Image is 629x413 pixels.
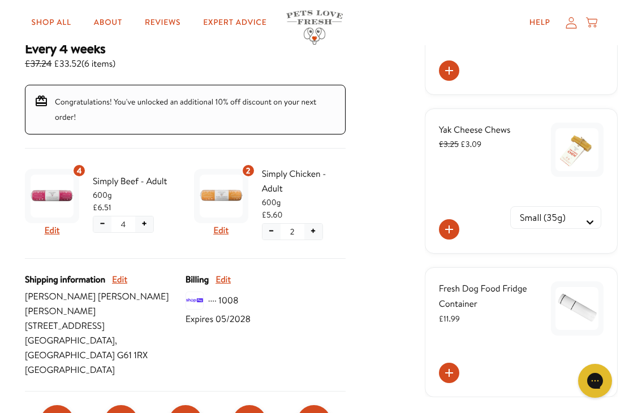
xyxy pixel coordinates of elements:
a: Reviews [136,11,189,34]
img: Simply Chicken - Adult [200,175,243,218]
a: Shop All [23,11,80,34]
span: [PERSON_NAME] [PERSON_NAME] [PERSON_NAME] [25,289,186,319]
span: 4 [121,218,126,231]
s: £3.25 [439,138,459,150]
button: Edit [213,223,229,238]
img: svg%3E [186,292,204,310]
span: Fresh Dog Food Fridge Container [439,282,527,310]
span: Billing [186,272,209,287]
div: 2 units of item: Simply Chicken - Adult [242,164,255,177]
span: Simply Chicken - Adult [262,167,346,196]
span: Simply Beef - Adult [93,174,177,189]
div: 4 units of item: Simply Beef - Adult [72,164,86,177]
button: Edit [216,272,231,287]
span: 2 [290,225,295,238]
iframe: Gorgias live chat messenger [572,360,618,402]
button: Decrease quantity [262,224,281,239]
span: 4 [77,164,82,177]
button: Edit [45,223,60,238]
span: [STREET_ADDRESS] [25,319,186,333]
span: £3.09 [439,138,481,150]
div: Subscription product: Simply Chicken - Adult [194,162,346,244]
span: £11.99 [439,313,460,324]
h3: Every 4 weeks [25,40,115,56]
span: Expires 05/2028 [186,312,251,327]
img: Fresh Dog Food Fridge Container [555,287,598,330]
span: £6.51 [93,201,111,214]
img: Simply Beef - Adult [31,175,74,218]
span: £33.52 ( 6 items ) [25,56,115,71]
span: [GEOGRAPHIC_DATA] , [GEOGRAPHIC_DATA] G61 1RX [25,333,186,363]
img: Pets Love Fresh [286,10,343,45]
div: Subscription product: Simply Beef - Adult [25,162,177,244]
img: Yak Cheese Chews [555,128,598,171]
a: Help [520,11,559,34]
button: Decrease quantity [93,216,111,232]
s: £37.24 [25,58,52,70]
span: Congratulations! You've unlocked an additional 10% off discount on your next order! [55,96,316,123]
span: Yak Cheese Chews [439,124,511,136]
span: 2 [246,164,251,177]
span: Shipping information [25,272,105,287]
span: 600g [262,196,346,208]
a: About [85,11,131,34]
button: Edit [112,272,127,287]
span: 600g [93,189,177,201]
span: £5.60 [262,208,283,221]
span: ···· 1008 [208,293,239,308]
div: Subscription for 6 items with cost £33.52. Renews Every 4 weeks [25,40,346,71]
span: [GEOGRAPHIC_DATA] [25,363,186,377]
a: Expert Advice [194,11,275,34]
button: Increase quantity [304,224,322,239]
button: Increase quantity [135,216,153,232]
